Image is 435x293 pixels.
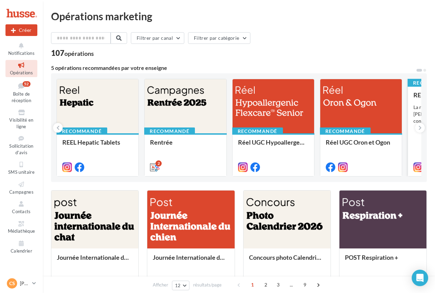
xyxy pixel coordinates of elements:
div: Concours photo Calendrier 2026 [249,254,325,268]
button: Créer [5,24,37,36]
div: Recommandé [57,127,107,135]
div: Journée Internationale du chat roux [57,254,133,268]
span: 2 [260,279,271,290]
div: Recommandé [144,127,195,135]
div: Recommandé [232,127,283,135]
span: 12 [175,283,181,288]
div: Rentrée [150,139,221,152]
a: CS [PERSON_NAME] [5,277,37,290]
a: Boîte de réception52 [5,80,37,105]
div: 5 opérations recommandées par votre enseigne [51,65,416,71]
span: 1 [247,279,258,290]
div: 2 [156,160,162,167]
div: 52 [23,81,30,87]
div: Réel UGC Hypoallergenic Flexcare™ Senior [238,139,309,152]
a: Opérations [5,60,37,77]
button: Filtrer par canal [131,32,184,44]
div: opérations [64,50,94,57]
button: Filtrer par catégorie [188,32,250,44]
span: Calendrier [11,248,32,254]
div: REEL Hepatic Tablets [62,139,133,152]
span: Visibilité en ligne [9,117,33,129]
a: Sollicitation d'avis [5,133,37,157]
div: Opérations marketing [51,11,427,21]
div: POST Respiration + [345,254,421,268]
span: résultats/page [193,282,222,288]
a: SMS unitaire [5,159,37,176]
div: Recommandé [320,127,371,135]
a: Campagnes [5,179,37,196]
div: Journée Internationale du chien [153,254,229,268]
span: SMS unitaire [8,169,35,175]
a: Médiathèque [5,219,37,235]
div: Réel UGC Oron et Ogon [326,139,396,152]
button: 12 [172,281,189,290]
a: Visibilité en ligne [5,107,37,131]
button: Notifications [5,40,37,57]
span: Sollicitation d'avis [9,143,33,155]
a: Contacts [5,199,37,216]
span: Notifications [8,50,35,56]
p: [PERSON_NAME] [20,280,29,287]
span: Afficher [153,282,168,288]
span: ... [286,279,297,290]
a: Calendrier [5,238,37,255]
div: 107 [51,49,94,57]
span: Contacts [12,209,31,214]
div: Nouvelle campagne [5,24,37,36]
span: 3 [273,279,284,290]
span: Médiathèque [8,229,35,234]
span: Campagnes [9,189,34,195]
span: CS [9,280,15,287]
div: Open Intercom Messenger [412,270,428,286]
span: Opérations [10,70,33,75]
span: 9 [299,279,310,290]
span: Boîte de réception [12,91,31,103]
